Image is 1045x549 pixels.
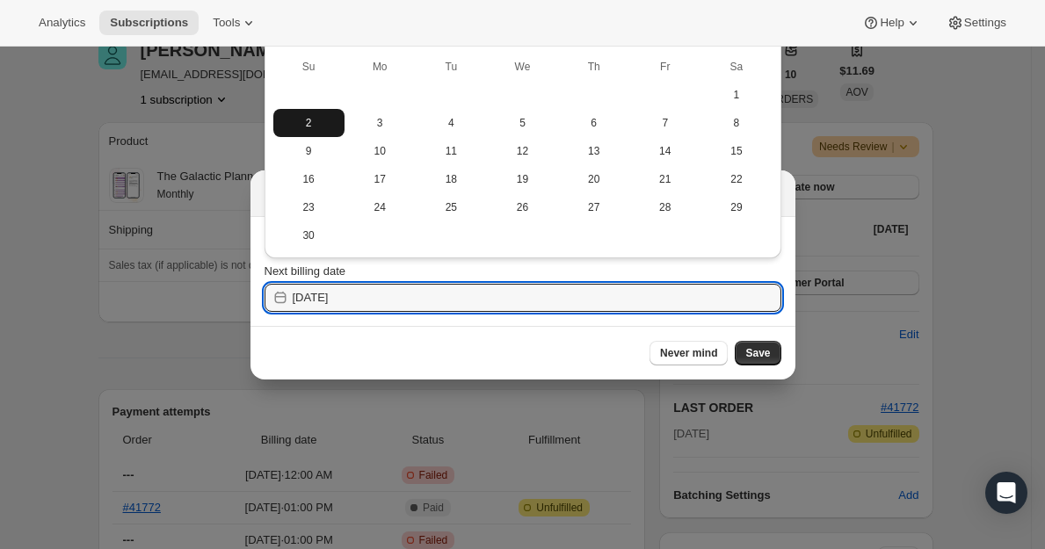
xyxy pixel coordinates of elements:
span: Tu [423,60,480,74]
span: 7 [636,116,693,130]
button: Wednesday November 26 2025 [487,193,558,221]
span: 28 [636,200,693,214]
span: We [494,60,551,74]
span: 19 [494,172,551,186]
span: 6 [565,116,622,130]
th: Wednesday [487,53,558,81]
span: 24 [352,200,409,214]
span: 2 [280,116,337,130]
button: Thursday November 27 2025 [558,193,629,221]
th: Monday [345,53,416,81]
button: Monday November 24 2025 [345,193,416,221]
button: Friday November 21 2025 [629,165,700,193]
button: Thursday November 13 2025 [558,137,629,165]
span: 4 [423,116,480,130]
span: 15 [708,144,765,158]
button: Saturday November 1 2025 [700,81,772,109]
span: Sa [708,60,765,74]
button: Never mind [649,341,728,365]
span: Fr [636,60,693,74]
span: 29 [708,200,765,214]
span: 5 [494,116,551,130]
th: Sunday [273,53,345,81]
span: Subscriptions [110,16,188,30]
button: Analytics [28,11,96,35]
span: 12 [494,144,551,158]
span: 17 [352,172,409,186]
th: Saturday [700,53,772,81]
span: Help [880,16,903,30]
button: Wednesday November 5 2025 [487,109,558,137]
button: Wednesday November 12 2025 [487,137,558,165]
button: Settings [936,11,1017,35]
button: Saturday November 15 2025 [700,137,772,165]
span: 1 [708,88,765,102]
span: 9 [280,144,337,158]
button: Wednesday November 19 2025 [487,165,558,193]
span: Analytics [39,16,85,30]
button: Friday November 14 2025 [629,137,700,165]
button: Saturday November 22 2025 [700,165,772,193]
span: 30 [280,228,337,242]
button: Monday November 17 2025 [345,165,416,193]
span: 23 [280,200,337,214]
span: 10 [352,144,409,158]
button: Thursday November 6 2025 [558,109,629,137]
th: Thursday [558,53,629,81]
button: Tuesday November 18 2025 [416,165,487,193]
button: Monday November 3 2025 [345,109,416,137]
button: Thursday November 20 2025 [558,165,629,193]
button: Sunday November 2 2025 [273,109,345,137]
button: Saturday November 8 2025 [700,109,772,137]
span: 21 [636,172,693,186]
th: Friday [629,53,700,81]
div: Open Intercom Messenger [985,472,1027,514]
span: Mo [352,60,409,74]
button: Tools [202,11,268,35]
button: Tuesday November 11 2025 [416,137,487,165]
span: 8 [708,116,765,130]
button: Sunday November 30 2025 [273,221,345,249]
button: Friday November 28 2025 [629,193,700,221]
button: Sunday November 9 2025 [273,137,345,165]
span: 20 [565,172,622,186]
button: Sunday November 16 2025 [273,165,345,193]
span: Su [280,60,337,74]
span: Next billing date [265,264,346,278]
button: Monday November 10 2025 [345,137,416,165]
span: 13 [565,144,622,158]
button: Tuesday November 4 2025 [416,109,487,137]
button: Help [852,11,932,35]
button: Tuesday November 25 2025 [416,193,487,221]
span: Th [565,60,622,74]
button: Friday November 7 2025 [629,109,700,137]
span: Tools [213,16,240,30]
th: Tuesday [416,53,487,81]
span: 11 [423,144,480,158]
span: Settings [964,16,1006,30]
span: Save [745,346,770,360]
span: 18 [423,172,480,186]
button: Saturday November 29 2025 [700,193,772,221]
span: 25 [423,200,480,214]
button: Subscriptions [99,11,199,35]
button: Save [735,341,780,365]
button: Sunday November 23 2025 [273,193,345,221]
span: 16 [280,172,337,186]
span: 22 [708,172,765,186]
span: 27 [565,200,622,214]
span: Never mind [660,346,717,360]
span: 3 [352,116,409,130]
span: 26 [494,200,551,214]
span: 14 [636,144,693,158]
